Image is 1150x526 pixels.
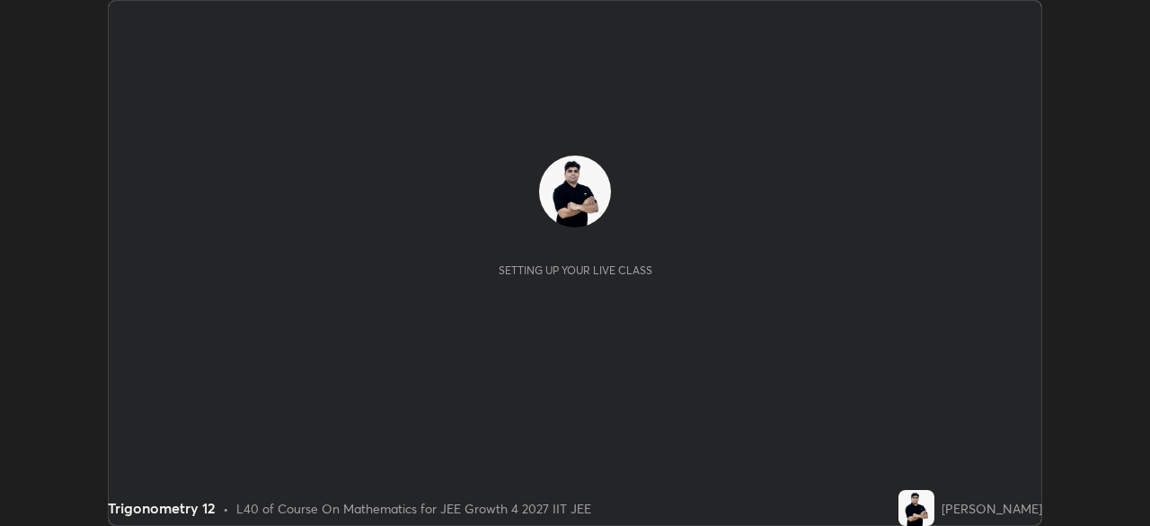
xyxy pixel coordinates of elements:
div: Trigonometry 12 [108,497,216,519]
div: [PERSON_NAME] [942,499,1042,518]
img: deab58f019554190b94dbb1f509c7ae8.jpg [539,156,611,227]
div: • [223,499,229,518]
img: deab58f019554190b94dbb1f509c7ae8.jpg [898,490,934,526]
div: L40 of Course On Mathematics for JEE Growth 4 2027 IIT JEE [236,499,591,518]
div: Setting up your live class [499,263,652,277]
